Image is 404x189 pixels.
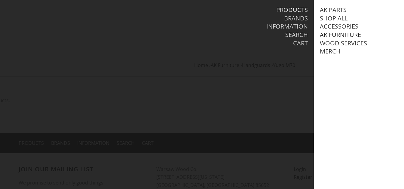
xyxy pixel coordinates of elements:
[320,6,347,14] a: AK Parts
[293,39,308,47] a: Cart
[320,39,367,47] a: Wood Services
[276,6,308,14] a: Products
[320,14,347,22] a: Shop All
[320,47,341,55] a: Merch
[320,31,361,39] a: AK Furniture
[284,14,308,22] a: Brands
[285,31,308,39] a: Search
[266,23,308,30] a: Information
[320,23,358,30] a: Accessories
